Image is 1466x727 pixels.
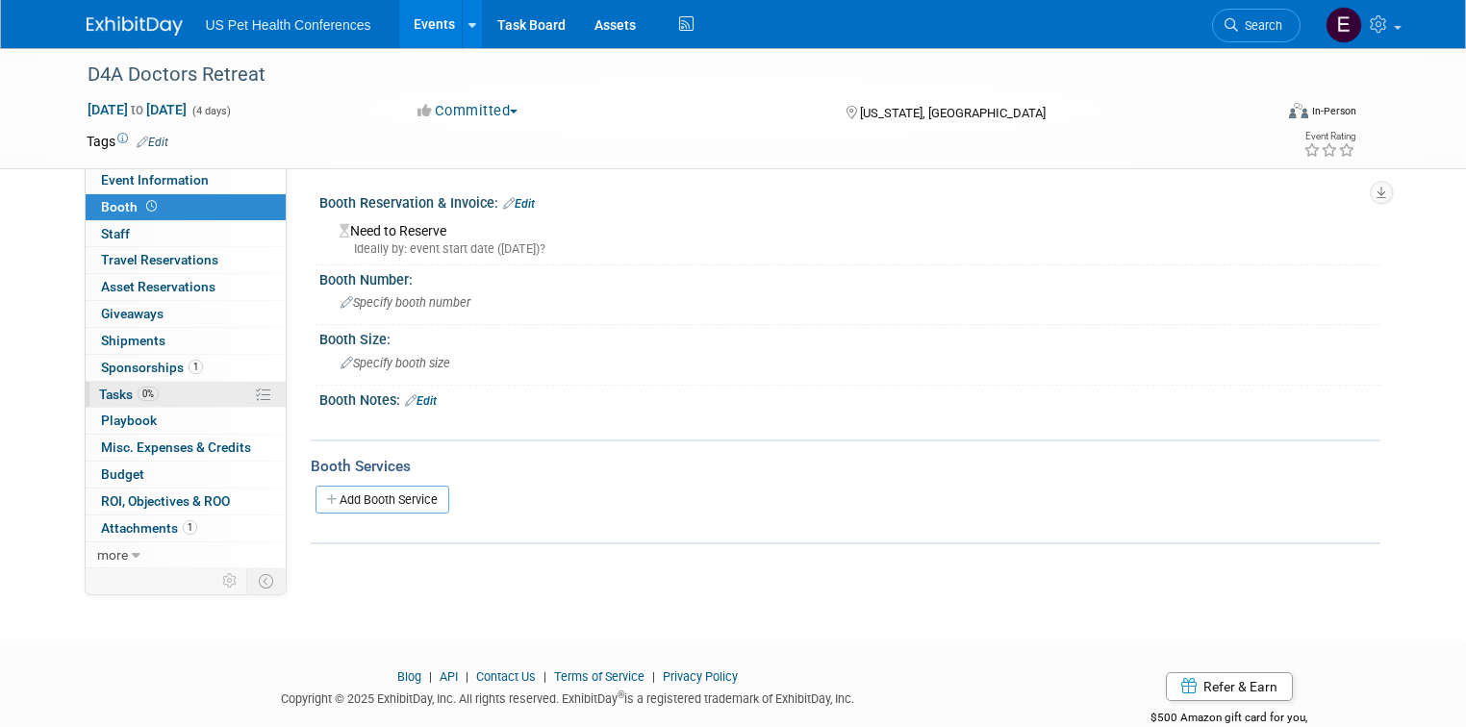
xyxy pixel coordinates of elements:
[206,17,371,33] span: US Pet Health Conferences
[1326,7,1362,43] img: Erika Plata
[87,16,183,36] img: ExhibitDay
[137,136,168,149] a: Edit
[86,247,286,273] a: Travel Reservations
[1289,103,1308,118] img: Format-Inperson.png
[1166,672,1293,701] a: Refer & Earn
[101,520,197,536] span: Attachments
[86,328,286,354] a: Shipments
[246,568,286,593] td: Toggle Event Tabs
[1311,104,1356,118] div: In-Person
[86,355,286,381] a: Sponsorships1
[618,689,624,700] sup: ®
[1169,100,1356,129] div: Event Format
[183,520,197,535] span: 1
[341,356,450,370] span: Specify booth size
[319,188,1380,213] div: Booth Reservation & Invoice:
[128,102,146,117] span: to
[311,456,1380,477] div: Booth Services
[503,197,535,211] a: Edit
[340,240,1366,258] div: Ideally by: event start date ([DATE])?
[142,199,161,213] span: Booth not reserved yet
[214,568,247,593] td: Personalize Event Tab Strip
[86,221,286,247] a: Staff
[86,489,286,514] a: ROI, Objectives & ROO
[1238,18,1282,33] span: Search
[86,274,286,300] a: Asset Reservations
[101,493,230,509] span: ROI, Objectives & ROO
[101,199,161,214] span: Booth
[81,58,1249,92] div: D4A Doctors Retreat
[554,669,645,684] a: Terms of Service
[1303,132,1355,141] div: Event Rating
[87,101,188,118] span: [DATE] [DATE]
[440,669,458,684] a: API
[101,252,218,267] span: Travel Reservations
[405,394,437,408] a: Edit
[647,669,660,684] span: |
[86,167,286,193] a: Event Information
[316,486,449,514] a: Add Booth Service
[319,325,1380,349] div: Booth Size:
[87,132,168,151] td: Tags
[190,105,231,117] span: (4 days)
[86,515,286,541] a: Attachments1
[101,439,251,455] span: Misc. Expenses & Credits
[101,226,130,241] span: Staff
[860,106,1046,120] span: [US_STATE], [GEOGRAPHIC_DATA]
[86,542,286,568] a: more
[101,360,203,375] span: Sponsorships
[476,669,536,684] a: Contact Us
[86,462,286,488] a: Budget
[138,387,159,401] span: 0%
[101,413,157,428] span: Playbook
[461,669,473,684] span: |
[87,686,1049,708] div: Copyright © 2025 ExhibitDay, Inc. All rights reserved. ExhibitDay is a registered trademark of Ex...
[1212,9,1301,42] a: Search
[99,387,159,402] span: Tasks
[424,669,437,684] span: |
[101,172,209,188] span: Event Information
[411,101,525,121] button: Committed
[97,547,128,563] span: more
[86,435,286,461] a: Misc. Expenses & Credits
[189,360,203,374] span: 1
[101,279,215,294] span: Asset Reservations
[663,669,738,684] a: Privacy Policy
[86,301,286,327] a: Giveaways
[341,295,470,310] span: Specify booth number
[319,265,1380,289] div: Booth Number:
[86,408,286,434] a: Playbook
[539,669,551,684] span: |
[334,216,1366,258] div: Need to Reserve
[86,194,286,220] a: Booth
[86,382,286,408] a: Tasks0%
[397,669,421,684] a: Blog
[101,466,144,482] span: Budget
[101,333,165,348] span: Shipments
[319,386,1380,411] div: Booth Notes:
[101,306,164,321] span: Giveaways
